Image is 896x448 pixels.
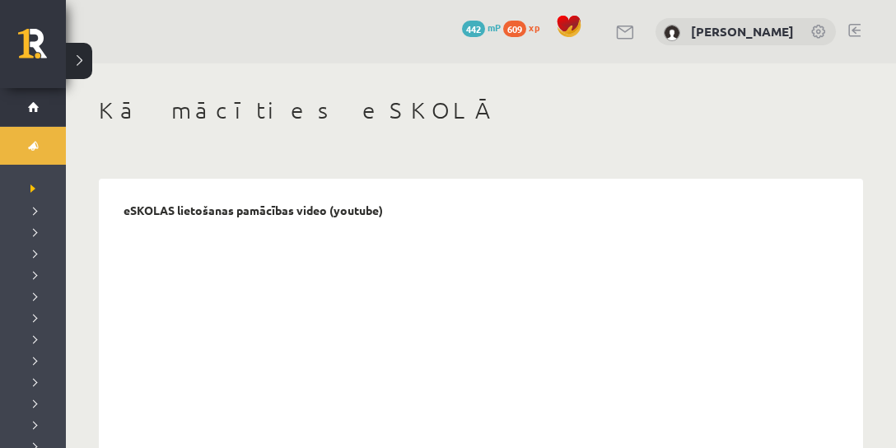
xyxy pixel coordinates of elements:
[503,21,548,34] a: 609 xp
[488,21,501,34] span: mP
[124,203,383,217] p: eSKOLAS lietošanas pamācības video (youtube)
[691,23,794,40] a: [PERSON_NAME]
[503,21,526,37] span: 609
[18,29,66,70] a: Rīgas 1. Tālmācības vidusskola
[462,21,485,37] span: 442
[664,25,680,41] img: Jana Baranova
[462,21,501,34] a: 442 mP
[529,21,539,34] span: xp
[99,96,863,124] h1: Kā mācīties eSKOLĀ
